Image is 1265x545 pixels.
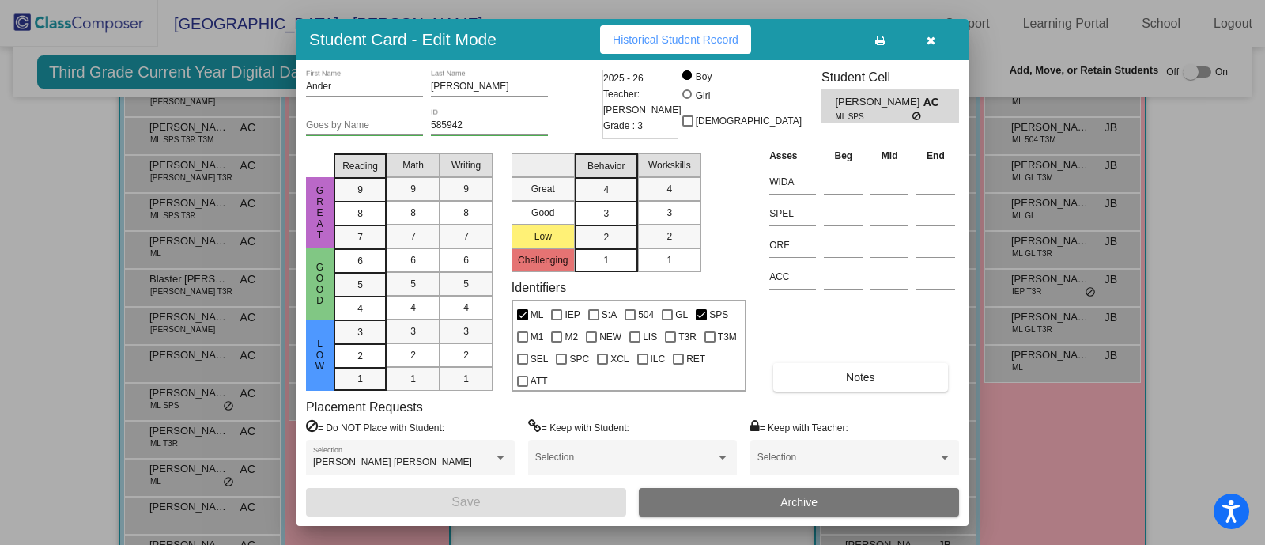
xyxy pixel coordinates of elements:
span: 8 [410,206,416,220]
span: 1 [666,253,672,267]
h3: Student Cell [821,70,959,85]
span: Great [313,185,327,240]
span: 4 [666,182,672,196]
label: = Do NOT Place with Student: [306,419,444,435]
span: 3 [603,206,609,221]
span: 5 [463,277,469,291]
span: 9 [410,182,416,196]
input: assessment [769,265,816,289]
input: goes by name [306,120,423,131]
label: Identifiers [512,280,566,295]
span: 4 [357,301,363,316]
input: assessment [769,202,816,225]
button: Save [306,488,626,517]
span: XCL [610,350,629,369]
span: S:A [602,305,617,324]
span: RET [686,350,705,369]
span: Teacher: [PERSON_NAME] [603,86,682,118]
span: [DEMOGRAPHIC_DATA] [696,112,802,131]
span: 3 [410,324,416,339]
span: 5 [357,278,363,292]
span: 7 [410,229,416,244]
label: = Keep with Student: [528,419,629,435]
span: 1 [463,372,469,386]
span: SPC [569,350,589,369]
span: Historical Student Record [613,33,738,46]
span: T3R [678,327,697,346]
span: M2 [565,327,578,346]
div: Boy [695,70,712,84]
span: LIS [643,327,657,346]
span: Math [402,158,424,172]
span: SPS [709,305,728,324]
span: 1 [410,372,416,386]
span: 4 [603,183,609,197]
span: SEL [531,350,549,369]
th: Mid [867,147,912,165]
span: Low [313,339,327,372]
span: Save [451,495,480,509]
span: Workskills [648,158,691,172]
span: M1 [531,327,544,346]
span: 2 [410,348,416,362]
button: Archive [639,488,959,517]
span: Archive [780,496,818,509]
button: Notes [773,363,947,392]
th: Asses [765,147,820,165]
span: 6 [357,254,363,268]
span: 6 [463,253,469,267]
span: 2 [463,348,469,362]
span: Good [313,262,327,306]
span: 9 [357,183,363,197]
span: 3 [463,324,469,339]
span: GL [675,305,688,324]
span: 8 [463,206,469,220]
span: Reading [342,159,378,173]
span: [PERSON_NAME] [835,94,923,111]
h3: Student Card - Edit Mode [309,29,497,49]
span: 5 [410,277,416,291]
span: 3 [357,325,363,339]
span: 7 [463,229,469,244]
span: 6 [410,253,416,267]
span: ATT [531,372,548,391]
span: Behavior [587,159,625,173]
span: 7 [357,230,363,244]
span: T3M [718,327,737,346]
input: assessment [769,233,816,257]
th: End [912,147,959,165]
span: [PERSON_NAME] [PERSON_NAME] [313,456,472,467]
span: ML [531,305,544,324]
span: 2 [666,229,672,244]
label: = Keep with Teacher: [750,419,848,435]
button: Historical Student Record [600,25,751,54]
span: IEP [565,305,580,324]
span: Writing [451,158,481,172]
span: ML SPS [835,111,912,123]
span: 1 [603,253,609,267]
span: 2 [603,230,609,244]
th: Beg [820,147,867,165]
input: Enter ID [431,120,548,131]
span: 2 [357,349,363,363]
span: ILC [651,350,666,369]
span: AC [923,94,946,111]
input: assessment [769,170,816,194]
span: 1 [357,372,363,386]
span: 504 [638,305,654,324]
span: 9 [463,182,469,196]
span: NEW [599,327,621,346]
div: Girl [695,89,711,103]
span: 4 [410,301,416,315]
span: 2025 - 26 [603,70,644,86]
span: Grade : 3 [603,118,643,134]
label: Placement Requests [306,399,423,414]
span: Notes [846,371,875,384]
span: 8 [357,206,363,221]
span: 3 [666,206,672,220]
span: 4 [463,301,469,315]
